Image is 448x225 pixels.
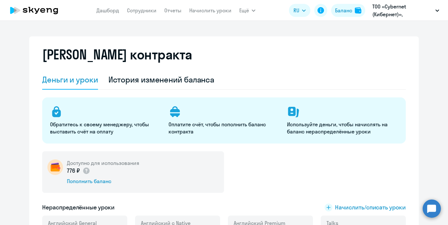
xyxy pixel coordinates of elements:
[127,7,156,14] a: Сотрудники
[372,3,433,18] p: ТОО «Cybernet (Кибернет)», Предоплата ТОО «Cybernet ([GEOGRAPHIC_DATA])»
[335,6,352,14] div: Баланс
[289,4,310,17] button: RU
[239,6,249,14] span: Ещё
[42,74,98,85] div: Деньги и уроки
[355,7,361,14] img: balance
[293,6,299,14] span: RU
[50,121,161,135] p: Обратитесь к своему менеджеру, чтобы выставить счёт на оплату
[42,203,115,212] h5: Нераспределённые уроки
[168,121,279,135] p: Оплатите счёт, чтобы пополнить баланс контракта
[335,203,406,212] span: Начислить/списать уроки
[287,121,398,135] p: Используйте деньги, чтобы начислять на баланс нераспределённые уроки
[331,4,365,17] button: Балансbalance
[189,7,231,14] a: Начислить уроки
[164,7,181,14] a: Отчеты
[42,47,192,62] h2: [PERSON_NAME] контракта
[47,159,63,175] img: wallet-circle.png
[96,7,119,14] a: Дашборд
[239,4,255,17] button: Ещё
[108,74,215,85] div: История изменений баланса
[67,167,90,175] p: 776 ₽
[67,159,139,167] h5: Доступно для использования
[67,178,139,185] div: Пополнить баланс
[369,3,442,18] button: ТОО «Cybernet (Кибернет)», Предоплата ТОО «Cybernet ([GEOGRAPHIC_DATA])»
